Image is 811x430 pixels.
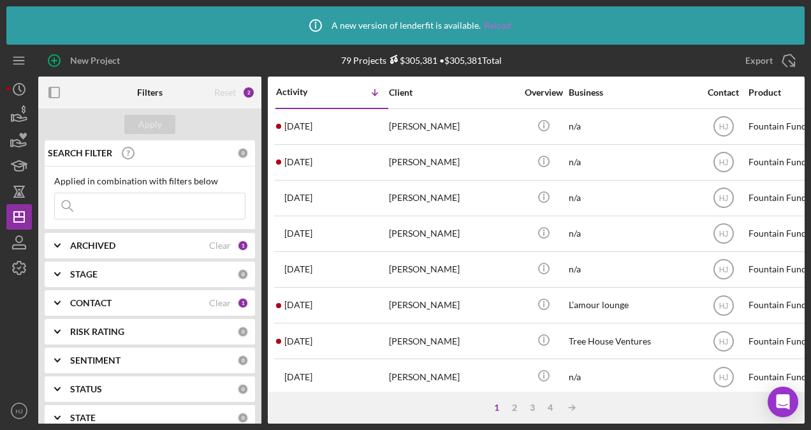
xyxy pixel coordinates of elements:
div: New Project [70,48,120,73]
div: 0 [237,412,249,424]
div: 2 [242,86,255,99]
text: HJ [719,373,728,382]
div: 1 [488,403,506,413]
text: HJ [719,265,728,274]
div: [PERSON_NAME] [389,253,516,286]
div: Reset [214,87,236,98]
div: A new version of lenderfit is available. [300,10,511,41]
div: 4 [541,403,559,413]
div: n/a [569,145,696,179]
a: Reload [484,20,511,31]
b: CONTACT [70,298,112,308]
div: n/a [569,181,696,215]
time: 2025-09-13 00:33 [284,264,312,274]
div: Applied in combination with filters below [54,176,245,186]
div: 1 [237,240,249,251]
time: 2025-09-11 20:25 [284,336,312,346]
div: 0 [237,269,249,280]
div: 0 [237,147,249,159]
div: n/a [569,253,696,286]
time: 2025-09-16 15:36 [284,157,312,167]
div: [PERSON_NAME] [389,217,516,251]
div: [PERSON_NAME] [389,324,516,358]
div: 0 [237,326,249,337]
div: [PERSON_NAME] [389,181,516,215]
div: Tree House Ventures [569,324,696,358]
b: SENTIMENT [70,355,121,366]
div: 0 [237,383,249,395]
div: Overview [520,87,567,98]
div: [PERSON_NAME] [389,288,516,322]
text: HJ [719,194,728,203]
time: 2025-09-15 13:11 [284,228,312,239]
b: STATUS [70,384,102,394]
b: STAGE [70,269,98,279]
div: 1 [237,297,249,309]
text: HJ [719,122,728,131]
div: [PERSON_NAME] [389,145,516,179]
div: [PERSON_NAME] [389,110,516,144]
div: 79 Projects • $305,381 Total [341,55,502,66]
b: Filters [137,87,163,98]
text: HJ [15,408,23,415]
time: 2025-09-25 11:16 [284,121,312,131]
b: ARCHIVED [70,241,115,251]
div: L’amour lounge [569,288,696,322]
b: RISK RATING [70,327,124,337]
div: 3 [523,403,541,413]
div: n/a [569,110,696,144]
div: Client [389,87,516,98]
div: Contact [699,87,747,98]
div: 0 [237,355,249,366]
b: STATE [70,413,96,423]
button: New Project [38,48,133,73]
div: n/a [569,360,696,394]
button: Export [733,48,805,73]
b: SEARCH FILTER [48,148,112,158]
div: $305,381 [386,55,437,66]
div: [PERSON_NAME] [389,360,516,394]
text: HJ [719,230,728,239]
div: Export [745,48,773,73]
div: Clear [209,298,231,308]
text: HJ [719,158,728,167]
time: 2025-09-11 17:47 [284,372,312,382]
time: 2025-09-12 22:30 [284,300,312,310]
div: Apply [138,115,162,134]
time: 2025-09-15 13:36 [284,193,312,203]
button: HJ [6,398,32,424]
div: Clear [209,241,231,251]
div: Activity [276,87,332,97]
div: Business [569,87,696,98]
div: Open Intercom Messenger [768,387,798,417]
div: n/a [569,217,696,251]
button: Apply [124,115,175,134]
text: HJ [719,301,728,310]
div: 2 [506,403,523,413]
text: HJ [719,337,728,346]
